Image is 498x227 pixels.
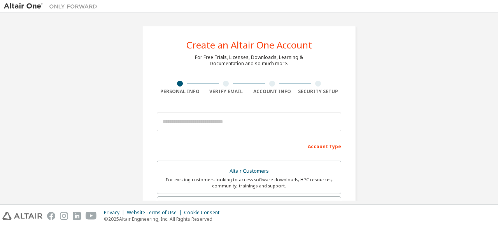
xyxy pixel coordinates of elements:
p: © 2025 Altair Engineering, Inc. All Rights Reserved. [104,216,224,222]
div: Personal Info [157,88,203,95]
div: Account Type [157,140,341,152]
img: Altair One [4,2,101,10]
div: Verify Email [203,88,249,95]
img: altair_logo.svg [2,212,42,220]
div: Privacy [104,210,127,216]
div: Create an Altair One Account [186,40,312,50]
div: Website Terms of Use [127,210,184,216]
div: Security Setup [295,88,342,95]
div: For existing customers looking to access software downloads, HPC resources, community, trainings ... [162,177,336,189]
img: instagram.svg [60,212,68,220]
div: For Free Trials, Licenses, Downloads, Learning & Documentation and so much more. [195,54,303,67]
img: youtube.svg [86,212,97,220]
div: Cookie Consent [184,210,224,216]
div: Altair Customers [162,166,336,177]
img: linkedin.svg [73,212,81,220]
div: Account Info [249,88,295,95]
img: facebook.svg [47,212,55,220]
